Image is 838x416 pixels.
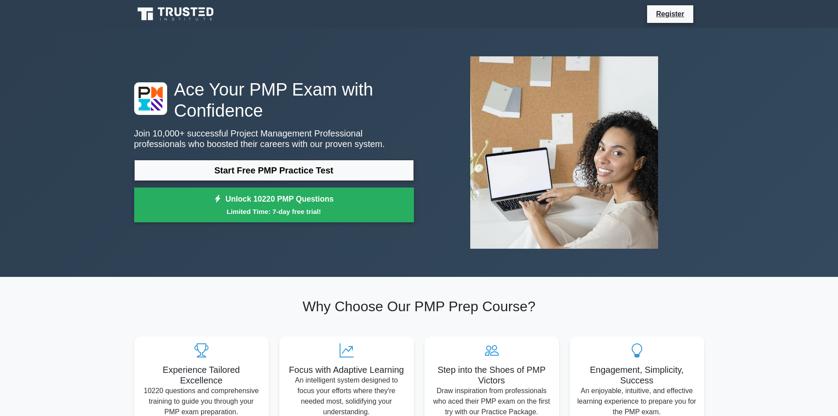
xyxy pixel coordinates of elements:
[141,364,262,386] h5: Experience Tailored Excellence
[134,128,414,149] p: Join 10,000+ successful Project Management Professional professionals who boosted their careers w...
[134,188,414,223] a: Unlock 10220 PMP QuestionsLimited Time: 7-day free trial!
[134,298,704,315] h2: Why Choose Our PMP Prep Course?
[651,8,689,19] a: Register
[145,206,403,217] small: Limited Time: 7-day free trial!
[286,364,407,375] h5: Focus with Adaptive Learning
[432,364,552,386] h5: Step into the Shoes of PMP Victors
[577,364,697,386] h5: Engagement, Simplicity, Success
[134,79,414,121] h1: Ace Your PMP Exam with Confidence
[134,160,414,181] a: Start Free PMP Practice Test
